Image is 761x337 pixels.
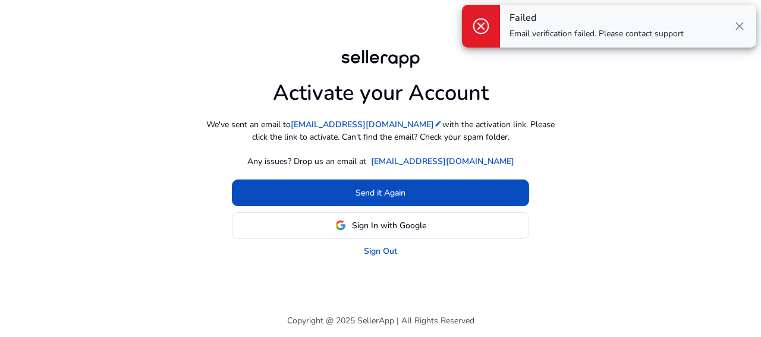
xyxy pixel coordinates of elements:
[232,212,529,239] button: Sign In with Google
[232,179,529,206] button: Send it Again
[202,118,559,143] p: We've sent an email to with the activation link. Please click the link to activate. Can't find th...
[510,28,684,40] p: Email verification failed. Please contact support
[364,245,397,257] a: Sign Out
[247,155,366,168] p: Any issues? Drop us an email at
[356,187,405,199] span: Send it Again
[732,19,747,33] span: close
[291,118,442,131] a: [EMAIL_ADDRESS][DOMAIN_NAME]
[371,155,514,168] a: [EMAIL_ADDRESS][DOMAIN_NAME]
[471,17,490,36] span: cancel
[335,220,346,231] img: google-logo.svg
[352,219,426,232] span: Sign In with Google
[510,12,684,24] h4: Failed
[273,71,489,106] h1: Activate your Account
[434,119,442,128] mat-icon: edit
